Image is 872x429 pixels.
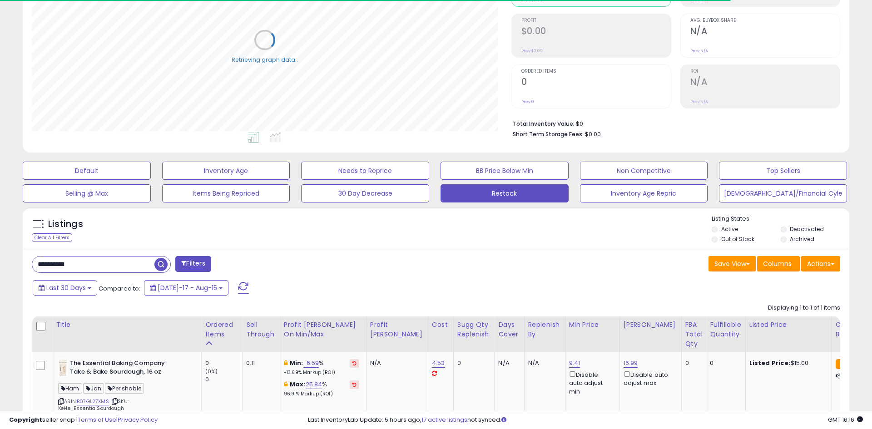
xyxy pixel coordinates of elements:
[246,320,276,339] div: Sell Through
[99,284,140,293] span: Compared to:
[457,359,488,367] div: 0
[580,162,708,180] button: Non Competitive
[370,320,424,339] div: Profit [PERSON_NAME]
[521,99,534,104] small: Prev: 0
[205,359,242,367] div: 0
[432,320,450,330] div: Cost
[9,416,158,424] div: seller snap | |
[749,359,791,367] b: Listed Price:
[721,225,738,233] label: Active
[70,359,180,378] b: The Essential Baking Company Take & Bake Sourdough, 16 oz
[48,218,83,231] h5: Listings
[301,162,429,180] button: Needs to Reprice
[144,280,228,296] button: [DATE]-17 - Aug-15
[690,26,840,38] h2: N/A
[370,359,421,367] div: N/A
[284,370,359,376] p: -13.69% Markup (ROI)
[836,359,852,369] small: FBA
[580,184,708,202] button: Inventory Age Repric
[77,398,109,405] a: B07GL27XMS
[175,256,211,272] button: Filters
[23,162,151,180] button: Default
[205,375,242,384] div: 0
[162,184,290,202] button: Items Being Repriced
[690,69,840,74] span: ROI
[58,383,82,394] span: Ham
[721,235,754,243] label: Out of Stock
[83,383,104,394] span: Jan
[690,77,840,89] h2: N/A
[306,380,322,389] a: 25.84
[528,320,561,339] div: Replenish By
[569,370,613,396] div: Disable auto adjust min
[828,415,863,424] span: 2025-09-15 16:16 GMT
[790,225,824,233] label: Deactivated
[710,320,741,339] div: Fulfillable Quantity
[205,320,238,339] div: Ordered Items
[232,55,298,64] div: Retrieving graph data..
[46,283,86,292] span: Last 30 Days
[284,380,359,397] div: %
[801,256,840,271] button: Actions
[23,184,151,202] button: Selling @ Max
[690,48,708,54] small: Prev: N/A
[308,416,863,424] div: Last InventoryLab Update: 5 hours ago, not synced.
[685,359,699,367] div: 0
[513,118,833,128] li: $0
[33,280,97,296] button: Last 30 Days
[78,415,116,424] a: Terms of Use
[749,359,825,367] div: $15.00
[9,415,42,424] strong: Copyright
[105,383,144,394] span: Perishable
[162,162,290,180] button: Inventory Age
[521,77,671,89] h2: 0
[158,283,217,292] span: [DATE]-17 - Aug-15
[284,359,359,376] div: %
[301,184,429,202] button: 30 Day Decrease
[690,18,840,23] span: Avg. Buybox Share
[441,184,569,202] button: Restock
[58,359,68,377] img: 31O1Us5pppL._SL40_.jpg
[32,233,72,242] div: Clear All Filters
[457,320,491,339] div: Sugg Qty Replenish
[712,215,849,223] p: Listing States:
[432,359,445,368] a: 4.53
[790,235,814,243] label: Archived
[528,359,558,367] div: N/A
[685,320,703,349] div: FBA Total Qty
[690,99,708,104] small: Prev: N/A
[290,380,306,389] b: Max:
[284,320,362,339] div: Profit [PERSON_NAME] on Min/Max
[498,359,517,367] div: N/A
[56,320,198,330] div: Title
[585,130,601,138] span: $0.00
[624,320,678,330] div: [PERSON_NAME]
[246,359,273,367] div: 0.11
[453,316,495,352] th: Please note that this number is a calculation based on your required days of coverage and your ve...
[498,320,520,339] div: Days Cover
[205,368,218,375] small: (0%)
[513,120,575,128] b: Total Inventory Value:
[284,391,359,397] p: 96.91% Markup (ROI)
[710,359,738,367] div: 0
[624,359,638,368] a: 16.99
[763,259,792,268] span: Columns
[521,69,671,74] span: Ordered Items
[569,359,580,368] a: 9.41
[749,320,828,330] div: Listed Price
[521,18,671,23] span: Profit
[708,256,756,271] button: Save View
[303,359,319,368] a: -6.59
[768,304,840,312] div: Displaying 1 to 1 of 1 items
[719,184,847,202] button: [DEMOGRAPHIC_DATA]/Financial Cyle
[513,130,584,138] b: Short Term Storage Fees:
[521,26,671,38] h2: $0.00
[569,320,616,330] div: Min Price
[290,359,303,367] b: Min:
[624,370,674,387] div: Disable auto adjust max
[421,415,467,424] a: 17 active listings
[757,256,800,271] button: Columns
[118,415,158,424] a: Privacy Policy
[280,316,366,352] th: The percentage added to the cost of goods (COGS) that forms the calculator for Min & Max prices.
[441,162,569,180] button: BB Price Below Min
